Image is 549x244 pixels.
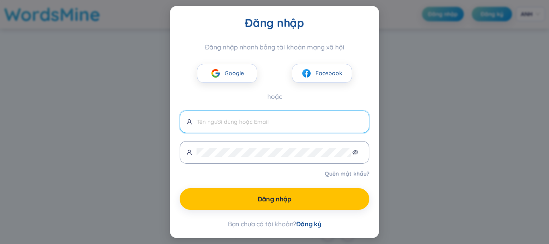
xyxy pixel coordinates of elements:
font: Quên mật khẩu? [325,170,369,177]
font: Đăng nhập [258,195,291,203]
span: người dùng [186,150,192,155]
font: Bạn chưa có tài khoản? [228,220,296,228]
img: facebook [301,68,311,78]
font: hoặc [267,92,282,100]
button: Đăng nhập [180,188,369,210]
font: Đăng nhập [245,16,304,30]
font: Google [225,70,244,77]
font: Đăng ký [296,220,321,228]
button: GoogleGoogle [197,64,257,83]
font: Facebook [315,70,342,77]
button: facebookFacebook [292,64,352,83]
input: Tên người dùng hoặc Email [197,117,363,126]
span: người dùng [186,119,192,125]
span: mắt không nhìn thấy được [352,150,358,155]
font: Đăng nhập nhanh bằng tài khoản mạng xã hội [205,43,344,51]
a: Quên mật khẩu? [325,170,369,178]
img: Google [211,68,221,78]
